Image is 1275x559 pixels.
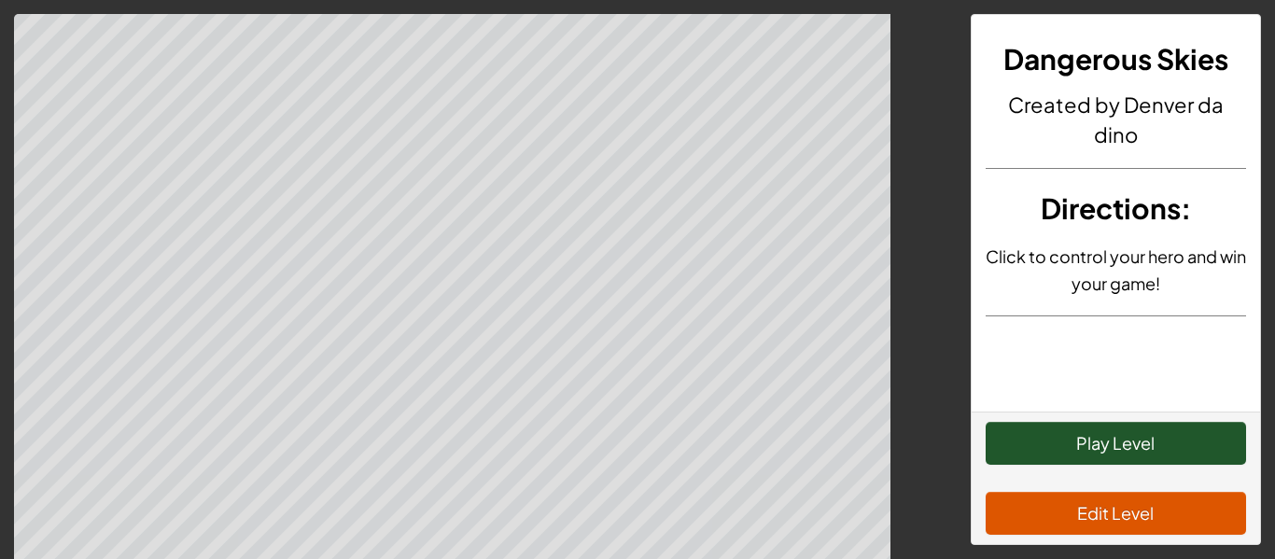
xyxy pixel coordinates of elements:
h3: : [986,188,1247,230]
span: Directions [1041,190,1181,226]
button: Play Level [986,422,1247,465]
h4: Created by Denver da dino [986,90,1247,149]
button: Edit Level [986,492,1247,535]
h3: Dangerous Skies [986,38,1247,80]
p: Click to control your hero and win your game! [986,243,1247,297]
